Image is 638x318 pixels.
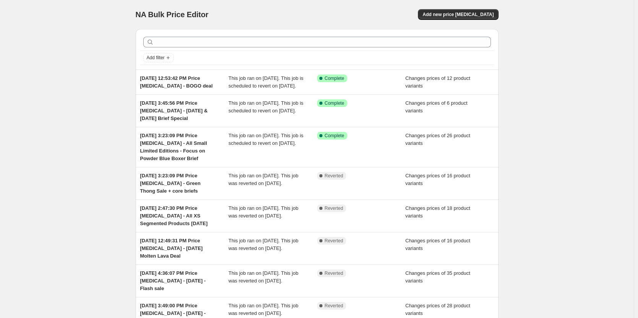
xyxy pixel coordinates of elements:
[140,238,203,259] span: [DATE] 12:49:31 PM Price [MEDICAL_DATA] - [DATE] Molten Lava Deal
[325,270,343,276] span: Reverted
[228,173,298,186] span: This job ran on [DATE]. This job was reverted on [DATE].
[405,173,470,186] span: Changes prices of 16 product variants
[325,205,343,211] span: Reverted
[325,173,343,179] span: Reverted
[325,75,344,81] span: Complete
[136,10,209,19] span: NA Bulk Price Editor
[228,133,303,146] span: This job ran on [DATE]. This job is scheduled to revert on [DATE].
[140,75,213,89] span: [DATE] 12:53:42 PM Price [MEDICAL_DATA] - BOGO deal
[228,270,298,284] span: This job ran on [DATE]. This job was reverted on [DATE].
[325,100,344,106] span: Complete
[423,11,494,18] span: Add new price [MEDICAL_DATA]
[140,270,206,291] span: [DATE] 4:36:07 PM Price [MEDICAL_DATA] - [DATE] - Flash sale
[405,75,470,89] span: Changes prices of 12 product variants
[228,238,298,251] span: This job ran on [DATE]. This job was reverted on [DATE].
[405,238,470,251] span: Changes prices of 16 product variants
[228,303,298,316] span: This job ran on [DATE]. This job was reverted on [DATE].
[405,133,470,146] span: Changes prices of 26 product variants
[228,75,303,89] span: This job ran on [DATE]. This job is scheduled to revert on [DATE].
[140,100,208,121] span: [DATE] 3:45:56 PM Price [MEDICAL_DATA] - [DATE] & [DATE] Brief Special
[228,100,303,114] span: This job ran on [DATE]. This job is scheduled to revert on [DATE].
[405,100,468,114] span: Changes prices of 6 product variants
[228,205,298,219] span: This job ran on [DATE]. This job was reverted on [DATE].
[143,53,174,62] button: Add filter
[405,303,470,316] span: Changes prices of 28 product variants
[325,133,344,139] span: Complete
[140,173,201,194] span: [DATE] 3:23:09 PM Price [MEDICAL_DATA] - Green Thong Sale + core briefs
[325,303,343,309] span: Reverted
[405,205,470,219] span: Changes prices of 18 product variants
[140,133,207,161] span: [DATE] 3:23:09 PM Price [MEDICAL_DATA] - All Small Limited Editions - Focus on Powder Blue Boxer ...
[325,238,343,244] span: Reverted
[140,205,208,226] span: [DATE] 2:47:30 PM Price [MEDICAL_DATA] - All XS Segmented Products [DATE]
[147,55,165,61] span: Add filter
[418,9,498,20] button: Add new price [MEDICAL_DATA]
[405,270,470,284] span: Changes prices of 35 product variants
